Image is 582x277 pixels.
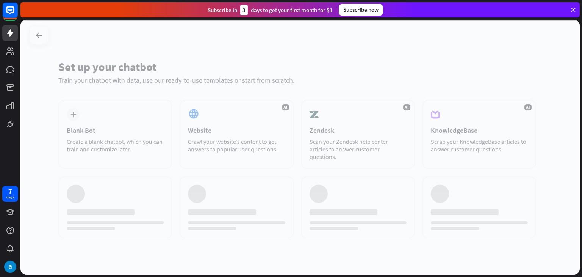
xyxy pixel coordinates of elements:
[339,4,383,16] div: Subscribe now
[8,188,12,195] div: 7
[6,195,14,200] div: days
[2,186,18,202] a: 7 days
[208,5,333,15] div: Subscribe in days to get your first month for $1
[240,5,248,15] div: 3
